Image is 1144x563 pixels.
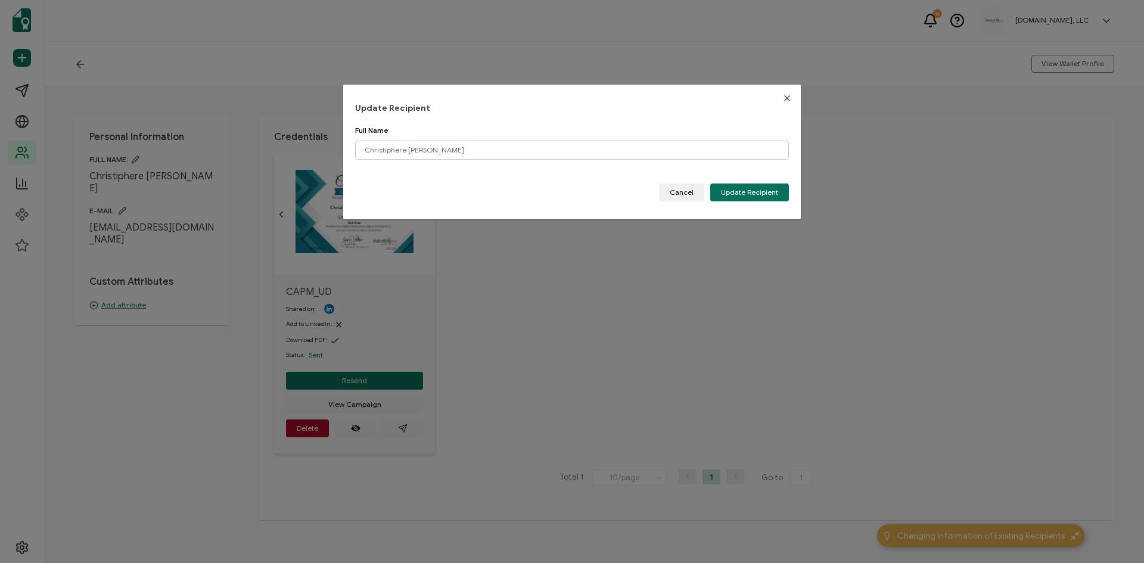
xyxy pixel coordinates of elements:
div: dialog [343,85,801,219]
span: Full Name [355,126,388,135]
input: Jane Doe [355,141,789,160]
button: Cancel [659,183,704,201]
h1: Update Recipient [355,102,789,114]
span: Update Recipient [721,189,778,196]
button: Close [773,85,801,112]
iframe: Chat Widget [1084,506,1144,563]
span: Cancel [670,189,694,196]
button: Update Recipient [710,183,789,201]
